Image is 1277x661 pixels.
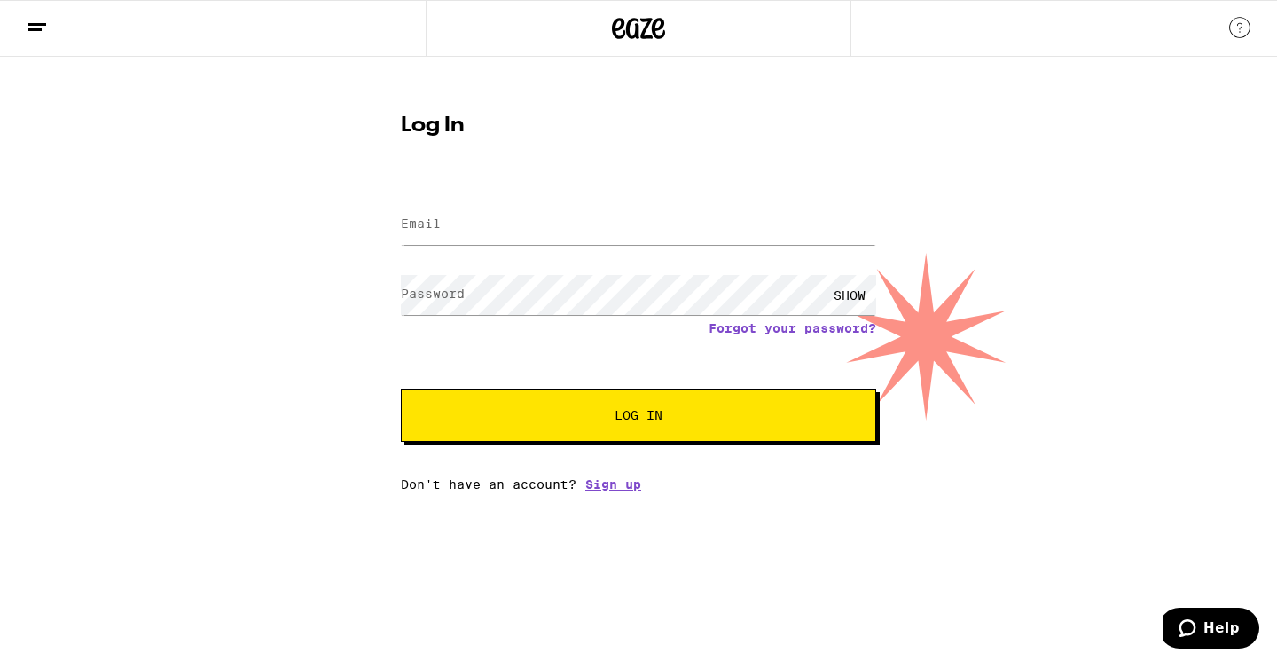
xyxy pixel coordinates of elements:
[401,115,876,137] h1: Log In
[401,389,876,442] button: Log In
[615,409,662,421] span: Log In
[823,275,876,315] div: SHOW
[585,477,641,492] a: Sign up
[401,477,876,492] div: Don't have an account?
[1163,608,1259,652] iframe: Opens a widget where you can find more information
[401,205,876,245] input: Email
[401,287,465,301] label: Password
[709,321,876,335] a: Forgot your password?
[401,216,441,231] label: Email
